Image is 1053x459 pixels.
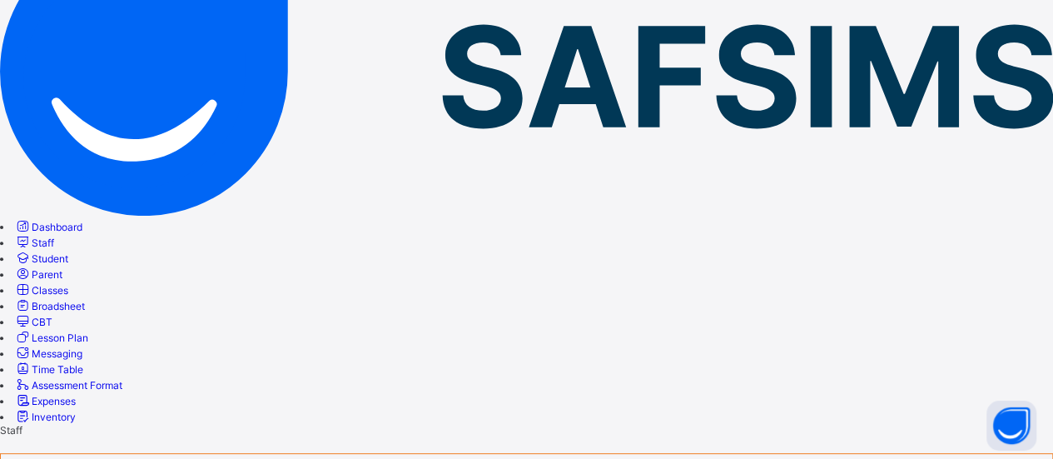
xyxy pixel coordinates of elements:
[32,395,76,407] span: Expenses
[14,268,62,281] a: Parent
[14,221,82,233] a: Dashboard
[14,363,83,376] a: Time Table
[32,237,54,249] span: Staff
[32,300,85,312] span: Broadsheet
[14,379,122,392] a: Assessment Format
[32,268,62,281] span: Parent
[14,316,52,328] a: CBT
[32,363,83,376] span: Time Table
[32,332,88,344] span: Lesson Plan
[986,401,1036,451] button: Open asap
[32,379,122,392] span: Assessment Format
[32,347,82,360] span: Messaging
[32,221,82,233] span: Dashboard
[14,252,68,265] a: Student
[14,300,85,312] a: Broadsheet
[14,284,68,297] a: Classes
[32,252,68,265] span: Student
[14,347,82,360] a: Messaging
[32,284,68,297] span: Classes
[14,332,88,344] a: Lesson Plan
[32,316,52,328] span: CBT
[14,395,76,407] a: Expenses
[32,411,76,423] span: Inventory
[14,411,76,423] a: Inventory
[14,237,54,249] a: Staff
